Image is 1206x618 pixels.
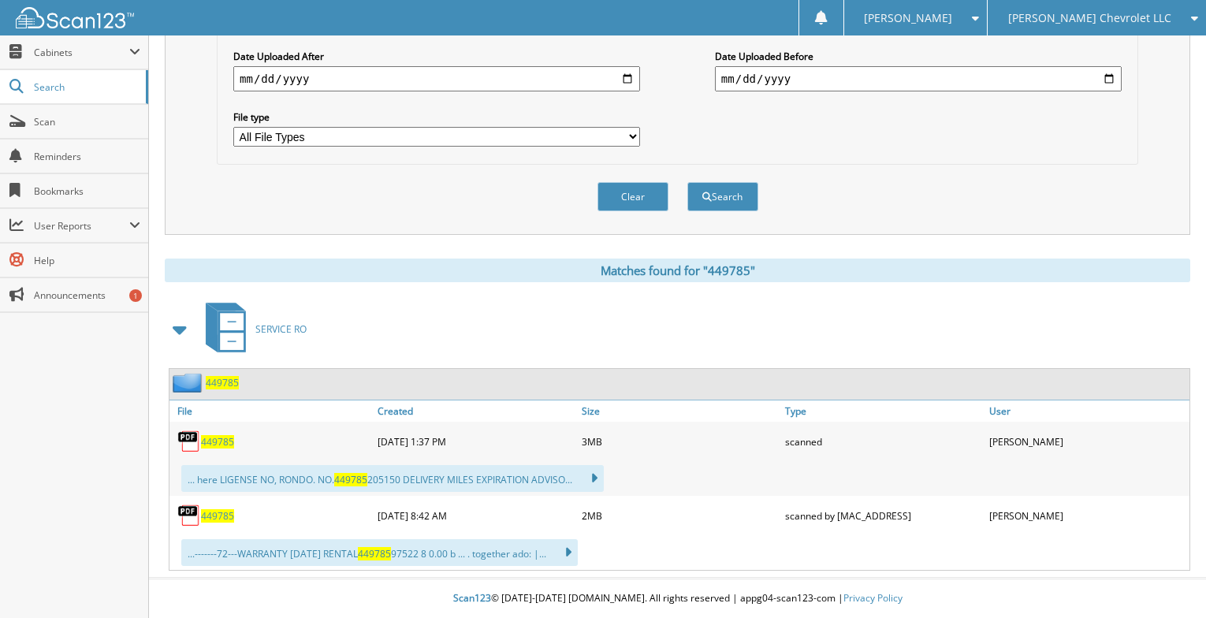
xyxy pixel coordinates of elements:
label: Date Uploaded After [233,50,640,63]
div: ...-------72---WARRANTY [DATE] RENTAL 97522 8 0.00 b ... . together ado: |... [181,539,578,566]
button: Clear [597,182,668,211]
div: © [DATE]-[DATE] [DOMAIN_NAME]. All rights reserved | appg04-scan123-com | [149,579,1206,618]
span: [PERSON_NAME] [864,13,952,23]
div: [DATE] 1:37 PM [374,426,578,457]
div: scanned by [MAC_ADDRESS] [781,500,985,531]
label: Date Uploaded Before [715,50,1122,63]
span: Search [34,80,138,94]
a: 449785 [206,376,239,389]
img: scan123-logo-white.svg [16,7,134,28]
a: Created [374,400,578,422]
span: 449785 [334,473,367,486]
span: Bookmarks [34,184,140,198]
div: Matches found for "449785" [165,259,1190,282]
div: ... here LIGENSE NO, RONDO. NO. 205150 DELIVERY MILES EXPIRATION ADVISO... [181,465,604,492]
button: Search [687,182,758,211]
a: 449785 [201,435,234,449]
span: Cabinets [34,46,129,59]
span: Reminders [34,150,140,163]
span: SERVICE RO [255,322,307,336]
a: SERVICE RO [196,298,307,360]
span: Help [34,254,140,267]
a: Type [781,400,985,422]
img: PDF.png [177,504,201,527]
img: PDF.png [177,430,201,453]
a: Size [578,400,782,422]
input: end [715,66,1122,91]
div: 2MB [578,500,782,531]
span: User Reports [34,219,129,233]
span: Announcements [34,289,140,302]
div: 1 [129,289,142,302]
img: folder2.png [173,373,206,393]
div: [DATE] 8:42 AM [374,500,578,531]
a: 449785 [201,509,234,523]
input: start [233,66,640,91]
a: User [985,400,1189,422]
a: Privacy Policy [843,591,903,605]
label: File type [233,110,640,124]
span: [PERSON_NAME] Chevrolet LLC [1008,13,1171,23]
span: Scan123 [453,591,491,605]
a: File [169,400,374,422]
span: 449785 [358,547,391,560]
div: 3MB [578,426,782,457]
div: [PERSON_NAME] [985,500,1189,531]
div: [PERSON_NAME] [985,426,1189,457]
iframe: Chat Widget [1127,542,1206,618]
span: Scan [34,115,140,128]
div: scanned [781,426,985,457]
